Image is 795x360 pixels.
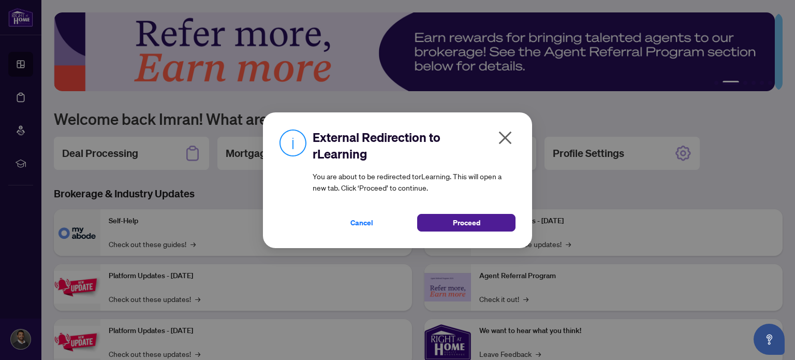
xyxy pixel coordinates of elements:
button: Proceed [417,214,516,232]
button: Open asap [754,324,785,355]
span: close [497,129,513,146]
span: Proceed [453,214,480,231]
button: Cancel [313,214,411,232]
img: Info Icon [279,129,306,156]
div: You are about to be redirected to rLearning . This will open a new tab. Click ‘Proceed’ to continue. [313,129,516,232]
h2: External Redirection to rLearning [313,129,516,162]
span: Cancel [350,214,373,231]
